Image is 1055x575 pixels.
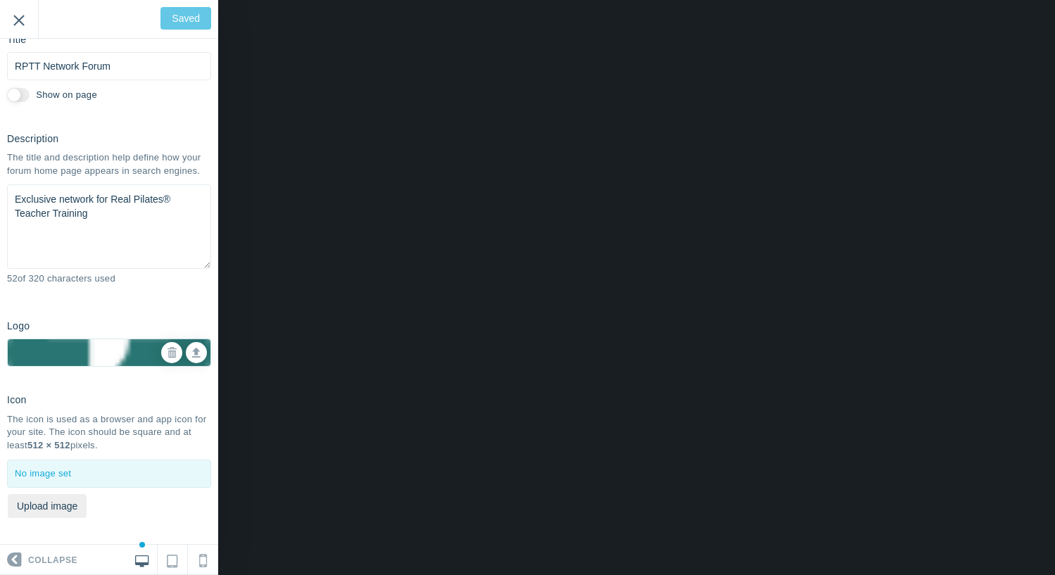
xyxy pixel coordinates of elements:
[7,134,58,144] h6: Description
[7,272,211,286] div: of 320 characters used
[36,89,97,102] label: Display the title on the body of the page
[8,251,210,454] img: Real_Pilates_Teacher_Training_Marque_Color_Positive_Pantone%201%201%201%201.png
[7,151,211,177] div: The title and description help define how your forum home page appears in search engines.
[7,395,27,405] h6: Icon
[7,321,30,331] h6: Logo
[28,545,77,575] span: Collapse
[7,273,18,284] span: 52
[7,88,30,102] input: Display the title on the body of the page
[7,184,211,269] textarea: Exclusive network for RPTT Lead Trainers
[7,34,26,45] h6: Title
[27,440,70,450] b: 512 × 512
[7,413,211,453] div: The icon is used as a browser and app icon for your site. The icon should be square and at least ...
[8,494,87,518] button: Upload image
